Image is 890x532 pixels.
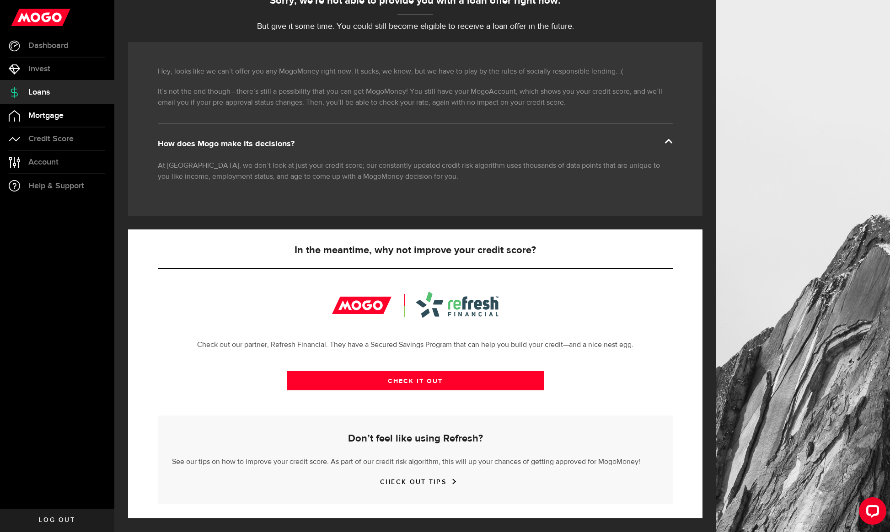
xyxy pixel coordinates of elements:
span: Log out [39,517,75,523]
span: Account [28,158,59,166]
p: But give it some time. You could still become eligible to receive a loan offer in the future. [128,21,702,33]
div: How does Mogo make its decisions? [158,138,673,149]
a: CHECK OUT TIPS [380,478,450,486]
span: Help & Support [28,182,84,190]
span: Invest [28,65,50,73]
span: Dashboard [28,42,68,50]
h5: Don’t feel like using Refresh? [172,433,659,444]
p: At [GEOGRAPHIC_DATA], we don’t look at just your credit score; our constantly updated credit risk... [158,160,673,182]
span: Mortgage [28,112,64,120]
p: See our tips on how to improve your credit score. As part of our credit risk algorithm, this will... [172,454,659,468]
span: Loans [28,88,50,96]
p: It’s not the end though—there’s still a possibility that you can get MogoMoney! You still have yo... [158,86,673,108]
iframe: LiveChat chat widget [852,494,890,532]
p: Check out our partner, Refresh Financial. They have a Secured Savings Program that can help you b... [158,340,673,351]
h5: In the meantime, why not improve your credit score? [158,245,673,256]
p: Hey, looks like we can’t offer you any MogoMoney right now. It sucks, we know, but we have to pla... [158,66,673,77]
span: Credit Score [28,135,74,143]
a: CHECK IT OUT [287,371,544,390]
